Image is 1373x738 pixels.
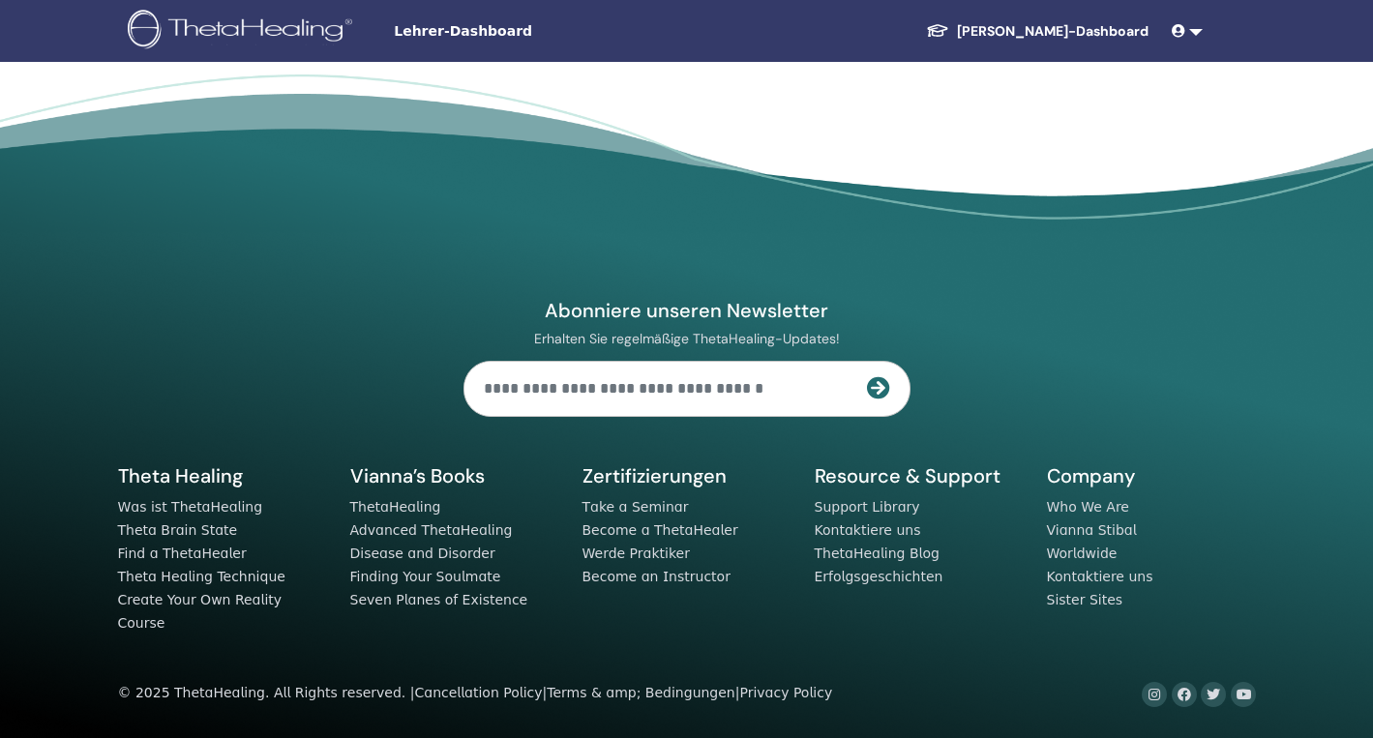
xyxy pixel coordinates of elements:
[463,330,910,347] p: Erhalten Sie regelmäßige ThetaHealing-Updates!
[118,546,247,561] a: Find a ThetaHealer
[547,685,735,700] a: Terms & amp; Bedingungen
[582,499,689,515] a: Take a Seminar
[414,685,542,700] a: Cancellation Policy
[350,499,441,515] a: ThetaHealing
[1047,499,1129,515] a: Who We Are
[350,463,559,488] h5: Vianna’s Books
[739,685,832,700] a: Privacy Policy
[582,569,731,584] a: Become an Instructor
[128,10,359,53] img: logo.png
[926,22,949,39] img: graduation-cap-white.svg
[1047,546,1118,561] a: Worldwide
[350,592,528,607] a: Seven Planes of Existence
[582,522,738,538] a: Become a ThetaHealer
[582,546,690,561] a: Werde Praktiker
[815,569,943,584] a: Erfolgsgeschichten
[350,522,513,538] a: Advanced ThetaHealing
[463,298,910,323] h4: Abonniere unseren Newsletter
[350,546,495,561] a: Disease and Disorder
[1047,592,1123,607] a: Sister Sites
[118,569,285,584] a: Theta Healing Technique
[910,14,1164,49] a: [PERSON_NAME]-Dashboard
[1047,569,1153,584] a: Kontaktiere uns
[815,463,1024,488] h5: Resource & Support
[394,21,684,42] span: Lehrer-Dashboard
[815,546,940,561] a: ThetaHealing Blog
[1047,463,1256,488] h5: Company
[815,522,921,538] a: Kontaktiere uns
[582,463,791,488] h5: Zertifizierungen
[350,569,501,584] a: Finding Your Soulmate
[1047,522,1137,538] a: Vianna Stibal
[118,682,833,705] div: © 2025 ThetaHealing. All Rights reserved. | | |
[118,592,283,631] a: Create Your Own Reality Course
[815,499,920,515] a: Support Library
[118,499,263,515] a: Was ist ThetaHealing
[118,522,238,538] a: Theta Brain State
[118,463,327,488] h5: Theta Healing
